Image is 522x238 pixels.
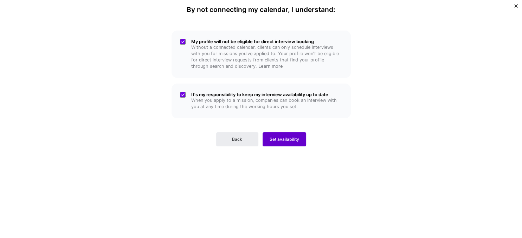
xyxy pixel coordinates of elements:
span: Set availability [270,136,299,143]
span: Back [232,136,242,143]
p: When you apply to a mission, companies can book an interview with you at any time during the work... [191,97,342,110]
h5: My profile will not be eligible for direct interview booking [191,39,342,44]
button: Back [216,132,258,146]
button: Close [514,4,518,12]
p: Without a connected calendar, clients can only schedule interviews with you for missions you've a... [191,44,342,70]
button: Set availability [263,132,306,146]
a: Learn more [258,64,283,69]
h5: It's my responsibility to keep my interview availability up to date [191,92,342,97]
h4: By not connecting my calendar, I understand: [187,6,335,14]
